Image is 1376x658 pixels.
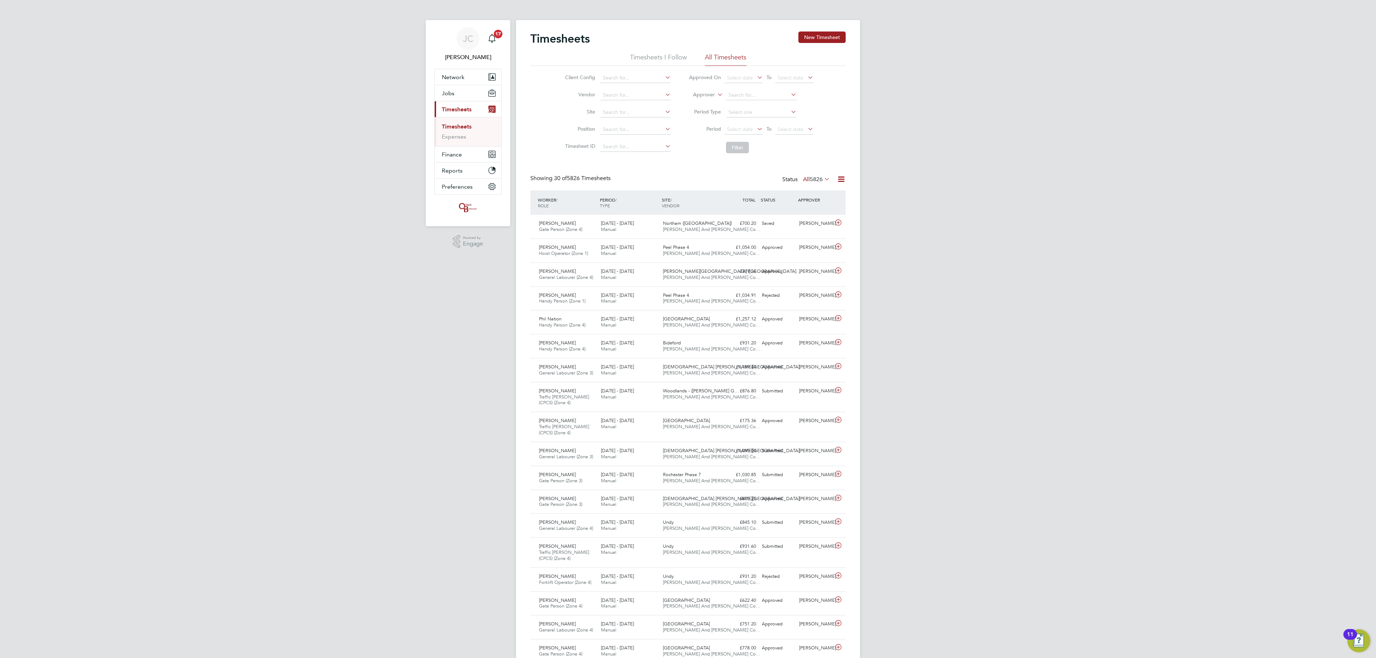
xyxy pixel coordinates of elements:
span: / [615,197,617,203]
div: Approved [759,242,796,253]
button: Filter [726,142,749,153]
span: [PERSON_NAME] And [PERSON_NAME] Co… [663,579,760,585]
label: Period [689,126,721,132]
div: [PERSON_NAME] [796,266,833,277]
span: [PERSON_NAME] And [PERSON_NAME] Co… [663,627,760,633]
span: [PERSON_NAME] And [PERSON_NAME] Co… [663,424,760,430]
div: Submitted [759,445,796,457]
a: JC[PERSON_NAME] [434,27,502,62]
a: 17 [485,27,499,50]
div: Timesheets [435,117,501,146]
span: [DATE] - [DATE] [601,292,634,298]
span: [PERSON_NAME] [539,471,576,478]
span: [PERSON_NAME] And [PERSON_NAME] Co… [663,322,760,328]
div: Approved [759,266,796,277]
div: £319.26 [722,266,759,277]
div: SITE [660,193,722,212]
span: Handy Person (Zone 4) [539,346,586,352]
span: [DATE] - [DATE] [601,340,634,346]
span: Manual [601,579,616,585]
span: [GEOGRAPHIC_DATA] [663,597,710,603]
button: Jobs [435,85,501,101]
span: Traffic [PERSON_NAME] (CPCS) (Zone 4) [539,424,589,436]
label: All [803,176,830,183]
span: [PERSON_NAME] [539,597,576,603]
div: 11 [1347,634,1353,644]
span: Bideford [663,340,681,346]
div: Approved [759,415,796,427]
span: [DATE] - [DATE] [601,268,634,274]
span: Peel Phase 4 [663,244,689,250]
span: [PERSON_NAME] And [PERSON_NAME] Co… [663,226,760,232]
label: Vendor [563,91,595,98]
span: Manual [601,346,616,352]
div: £1,034.91 [722,290,759,301]
span: [PERSON_NAME] [539,417,576,424]
span: [PERSON_NAME] And [PERSON_NAME] Co… [663,370,760,376]
span: 30 of [554,175,567,182]
div: Approved [759,493,796,505]
div: £1,257.12 [722,313,759,325]
div: [PERSON_NAME] [796,618,833,630]
div: [PERSON_NAME] [796,385,833,397]
span: Select date [727,74,753,81]
span: Traffic [PERSON_NAME] (CPCS) (Zone 4) [539,394,589,406]
div: £876.80 [722,385,759,397]
span: [PERSON_NAME] And [PERSON_NAME] Co… [663,501,760,507]
span: Handy Person (Zone 4) [539,322,586,328]
span: Peel Phase 4 [663,292,689,298]
span: Manual [601,603,616,609]
span: [DATE] - [DATE] [601,471,634,478]
span: [DATE] - [DATE] [601,244,634,250]
span: Manual [601,454,616,460]
span: [PERSON_NAME] [539,495,576,502]
div: [PERSON_NAME] [796,290,833,301]
label: Approver [683,91,715,98]
div: £751.20 [722,618,759,630]
span: Manual [601,274,616,280]
div: [PERSON_NAME] [796,218,833,229]
span: Select date [727,126,753,132]
div: [PERSON_NAME] [796,469,833,481]
span: General Labourer (Zone 3) [539,370,593,376]
div: £778.00 [722,642,759,654]
div: Saved [759,218,796,229]
div: £1,189.44 [722,361,759,373]
span: [PERSON_NAME] And [PERSON_NAME] Co… [663,454,760,460]
div: £875.25 [722,493,759,505]
div: Submitted [759,541,796,552]
span: Forklift Operator (Zone 4) [539,579,591,585]
div: [PERSON_NAME] [796,242,833,253]
span: Woodlands - ([PERSON_NAME] G… [663,388,739,394]
span: James Crawley [434,53,502,62]
input: Search for... [600,142,671,152]
span: [DATE] - [DATE] [601,519,634,525]
label: Period Type [689,108,721,115]
span: Manual [601,424,616,430]
input: Search for... [600,73,671,83]
span: [DATE] - [DATE] [601,364,634,370]
div: Submitted [759,385,796,397]
span: Engage [463,241,483,247]
span: [PERSON_NAME] And [PERSON_NAME] Co… [663,274,760,280]
span: General Labourer (Zone 4) [539,627,593,633]
input: Search for... [726,90,797,100]
span: Finance [442,151,462,158]
span: 17 [494,30,502,38]
span: Manual [601,501,616,507]
div: [PERSON_NAME] [796,642,833,654]
span: [PERSON_NAME] [539,220,576,226]
div: [PERSON_NAME] [796,541,833,552]
div: £1,095.04 [722,445,759,457]
input: Search for... [600,125,671,135]
div: Submitted [759,469,796,481]
button: Reports [435,163,501,178]
span: [DATE] - [DATE] [601,417,634,424]
span: Manual [601,226,616,232]
span: Manual [601,394,616,400]
label: Site [563,108,595,115]
div: Showing [530,175,612,182]
input: Search for... [600,90,671,100]
div: [PERSON_NAME] [796,313,833,325]
div: Approved [759,313,796,325]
